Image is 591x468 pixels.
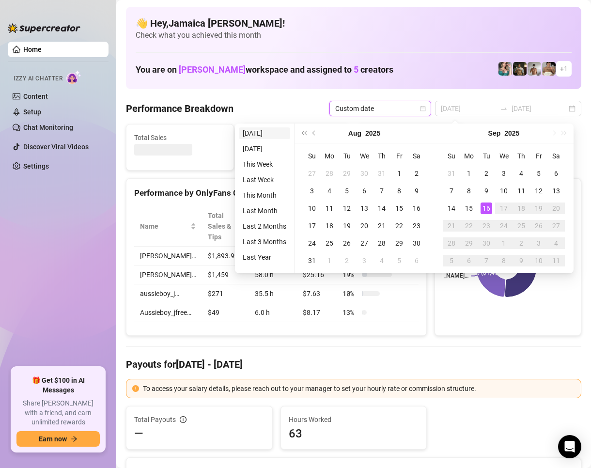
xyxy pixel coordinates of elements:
[341,168,353,179] div: 29
[481,220,492,232] div: 23
[306,203,318,214] div: 10
[550,220,562,232] div: 27
[495,182,513,200] td: 2025-09-10
[321,252,338,269] td: 2025-09-01
[408,252,425,269] td: 2025-09-06
[390,252,408,269] td: 2025-09-05
[550,237,562,249] div: 4
[134,206,202,247] th: Name
[443,182,460,200] td: 2025-09-07
[547,147,565,165] th: Sa
[341,255,353,266] div: 2
[393,168,405,179] div: 1
[463,237,475,249] div: 29
[303,182,321,200] td: 2025-08-03
[460,182,478,200] td: 2025-09-08
[393,237,405,249] div: 29
[533,168,544,179] div: 5
[66,70,81,84] img: AI Chatter
[446,255,457,266] div: 5
[560,63,568,74] span: + 1
[393,255,405,266] div: 5
[390,217,408,234] td: 2025-08-22
[478,234,495,252] td: 2025-09-30
[408,217,425,234] td: 2025-08-23
[356,234,373,252] td: 2025-08-27
[126,358,581,371] h4: Payouts for [DATE] - [DATE]
[335,101,425,116] span: Custom date
[23,162,49,170] a: Settings
[495,217,513,234] td: 2025-09-24
[481,185,492,197] div: 9
[500,105,508,112] span: to
[504,124,519,143] button: Choose a year
[358,185,370,197] div: 6
[481,255,492,266] div: 7
[356,252,373,269] td: 2025-09-03
[393,203,405,214] div: 15
[550,185,562,197] div: 13
[373,182,390,200] td: 2025-08-07
[356,165,373,182] td: 2025-07-30
[16,399,100,427] span: Share [PERSON_NAME] with a friend, and earn unlimited rewards
[306,168,318,179] div: 27
[239,251,290,263] li: Last Year
[408,234,425,252] td: 2025-08-30
[547,252,565,269] td: 2025-10-11
[463,185,475,197] div: 8
[515,185,527,197] div: 11
[342,269,358,280] span: 19 %
[289,414,419,425] span: Hours Worked
[202,265,249,284] td: $1,459
[481,168,492,179] div: 2
[460,252,478,269] td: 2025-10-06
[338,217,356,234] td: 2025-08-19
[420,106,426,111] span: calendar
[358,220,370,232] div: 20
[495,234,513,252] td: 2025-10-01
[338,252,356,269] td: 2025-09-02
[495,252,513,269] td: 2025-10-08
[495,200,513,217] td: 2025-09-17
[136,30,572,41] span: Check what you achieved this month
[547,200,565,217] td: 2025-09-20
[324,255,335,266] div: 1
[341,185,353,197] div: 5
[376,168,388,179] div: 31
[513,182,530,200] td: 2025-09-11
[134,414,176,425] span: Total Payouts
[533,237,544,249] div: 3
[23,93,48,100] a: Content
[338,165,356,182] td: 2025-07-29
[498,220,510,232] div: 24
[460,234,478,252] td: 2025-09-29
[303,234,321,252] td: 2025-08-24
[411,220,422,232] div: 23
[481,237,492,249] div: 30
[495,147,513,165] th: We
[478,182,495,200] td: 2025-09-09
[202,284,249,303] td: $271
[249,284,296,303] td: 35.5 h
[443,147,460,165] th: Su
[321,165,338,182] td: 2025-07-28
[550,168,562,179] div: 6
[446,237,457,249] div: 28
[411,237,422,249] div: 30
[513,200,530,217] td: 2025-09-18
[134,426,143,441] span: —
[478,252,495,269] td: 2025-10-07
[321,217,338,234] td: 2025-08-18
[303,147,321,165] th: Su
[309,124,320,143] button: Previous month (PageUp)
[239,158,290,170] li: This Week
[515,255,527,266] div: 9
[390,147,408,165] th: Fr
[530,200,547,217] td: 2025-09-19
[515,203,527,214] div: 18
[443,165,460,182] td: 2025-08-31
[341,220,353,232] div: 19
[513,147,530,165] th: Th
[530,165,547,182] td: 2025-09-05
[513,165,530,182] td: 2025-09-04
